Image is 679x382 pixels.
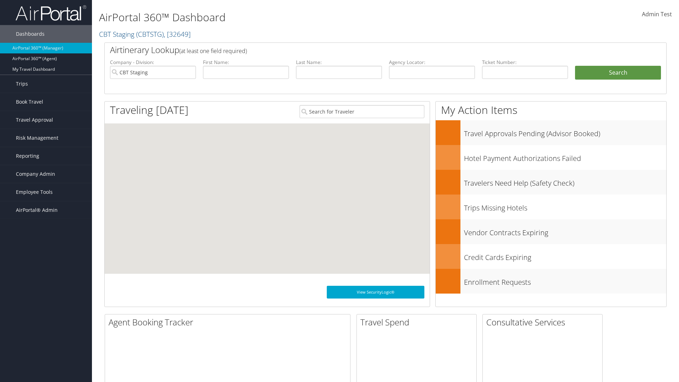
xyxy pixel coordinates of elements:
[16,147,39,165] span: Reporting
[389,59,475,66] label: Agency Locator:
[436,269,666,294] a: Enrollment Requests
[575,66,661,80] button: Search
[642,4,672,25] a: Admin Test
[300,105,424,118] input: Search for Traveler
[99,29,191,39] a: CBT Staging
[16,201,58,219] span: AirPortal® Admin
[16,165,55,183] span: Company Admin
[464,125,666,139] h3: Travel Approvals Pending (Advisor Booked)
[16,25,45,43] span: Dashboards
[436,103,666,117] h1: My Action Items
[360,316,476,328] h2: Travel Spend
[203,59,289,66] label: First Name:
[436,244,666,269] a: Credit Cards Expiring
[464,249,666,262] h3: Credit Cards Expiring
[110,59,196,66] label: Company - Division:
[99,10,481,25] h1: AirPortal 360™ Dashboard
[436,195,666,219] a: Trips Missing Hotels
[296,59,382,66] label: Last Name:
[482,59,568,66] label: Ticket Number:
[436,170,666,195] a: Travelers Need Help (Safety Check)
[16,93,43,111] span: Book Travel
[486,316,602,328] h2: Consultative Services
[436,145,666,170] a: Hotel Payment Authorizations Failed
[16,111,53,129] span: Travel Approval
[16,129,58,147] span: Risk Management
[436,219,666,244] a: Vendor Contracts Expiring
[464,199,666,213] h3: Trips Missing Hotels
[436,120,666,145] a: Travel Approvals Pending (Advisor Booked)
[464,274,666,287] h3: Enrollment Requests
[642,10,672,18] span: Admin Test
[164,29,191,39] span: , [ 32649 ]
[464,175,666,188] h3: Travelers Need Help (Safety Check)
[110,103,188,117] h1: Traveling [DATE]
[110,44,614,56] h2: Airtinerary Lookup
[464,150,666,163] h3: Hotel Payment Authorizations Failed
[16,183,53,201] span: Employee Tools
[179,47,247,55] span: (at least one field required)
[16,75,28,93] span: Trips
[327,286,424,299] a: View SecurityLogic®
[136,29,164,39] span: ( CBTSTG )
[16,5,86,21] img: airportal-logo.png
[464,224,666,238] h3: Vendor Contracts Expiring
[109,316,350,328] h2: Agent Booking Tracker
